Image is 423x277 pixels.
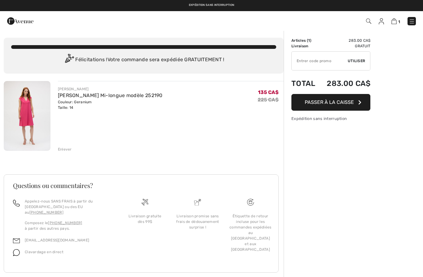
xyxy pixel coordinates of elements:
td: 283.00 CA$ [320,38,371,43]
img: Livraison promise sans frais de dédouanement surprise&nbsp;! [194,199,201,206]
img: email [13,237,20,244]
span: Utiliser [348,58,365,64]
img: call [13,200,20,207]
button: Passer à la caisse [291,94,370,111]
s: 225 CA$ [258,97,279,103]
span: Passer à la caisse [305,99,354,105]
a: [PHONE_NUMBER] [48,221,82,225]
td: Gratuit [320,43,371,49]
td: Total [291,73,320,94]
img: chat [13,249,20,256]
img: Robe Portefeuille Mi-longue modèle 252190 [4,81,50,151]
img: Congratulation2.svg [63,54,75,66]
a: 1ère Avenue [7,18,33,23]
p: Appelez-nous SANS FRAIS à partir du [GEOGRAPHIC_DATA] ou des EU au [25,198,111,215]
td: 283.00 CA$ [320,73,371,94]
div: Livraison gratuite dès 99$ [124,213,166,224]
div: Enlever [58,147,72,152]
span: 1 [398,19,400,24]
img: Livraison gratuite dès 99$ [142,199,148,206]
div: [PERSON_NAME] [58,86,163,92]
img: Menu [409,18,415,24]
img: 1ère Avenue [7,15,33,27]
div: Étiquette de retour incluse pour les commandes expédiées au [GEOGRAPHIC_DATA] et aux [GEOGRAPHIC_... [229,213,272,252]
a: [PERSON_NAME] Mi-longue modèle 252190 [58,92,163,98]
p: Composez le à partir des autres pays. [25,220,111,231]
td: Articles ( ) [291,38,320,43]
div: Couleur: Geranium Taille: 14 [58,99,163,110]
a: 1 [391,17,400,25]
a: [EMAIL_ADDRESS][DOMAIN_NAME] [25,238,89,242]
a: [PHONE_NUMBER] [29,210,63,215]
div: Expédition sans interruption [291,116,370,121]
span: Clavardage en direct [25,250,63,254]
td: Livraison [291,43,320,49]
h3: Questions ou commentaires? [13,182,269,189]
input: Code promo [292,52,348,70]
img: Mes infos [379,18,384,24]
img: Panier d'achat [391,18,397,24]
div: Livraison promise sans frais de dédouanement surprise ! [176,213,219,230]
div: Félicitations ! Votre commande sera expédiée GRATUITEMENT ! [11,54,276,66]
img: Recherche [366,19,371,24]
span: 1 [308,38,310,43]
img: Livraison gratuite dès 99$ [247,199,254,206]
span: 135 CA$ [258,89,279,95]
